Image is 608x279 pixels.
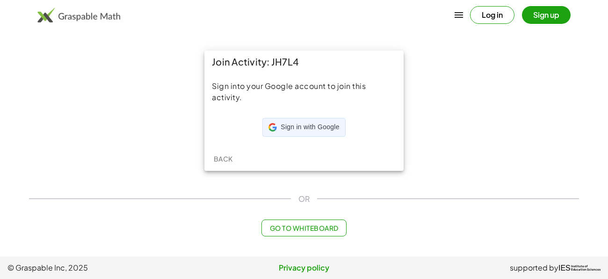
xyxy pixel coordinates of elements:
div: Sign in with Google [262,118,345,137]
button: Sign up [522,6,571,24]
span: Back [213,154,232,163]
div: Join Activity: JH7L4 [204,51,404,73]
span: Institute of Education Sciences [571,265,601,272]
button: Go to Whiteboard [261,220,346,236]
span: supported by [510,262,558,273]
div: Sign into your Google account to join this activity. [212,81,396,103]
a: IESInstitute ofEducation Sciences [558,262,601,273]
button: Back [208,150,238,167]
span: Go to Whiteboard [269,224,338,232]
button: Log in [470,6,514,24]
span: IES [558,264,571,272]
span: OR [298,193,310,205]
span: Sign in with Google [281,123,339,132]
a: Privacy policy [205,262,403,273]
span: © Graspable Inc, 2025 [7,262,205,273]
